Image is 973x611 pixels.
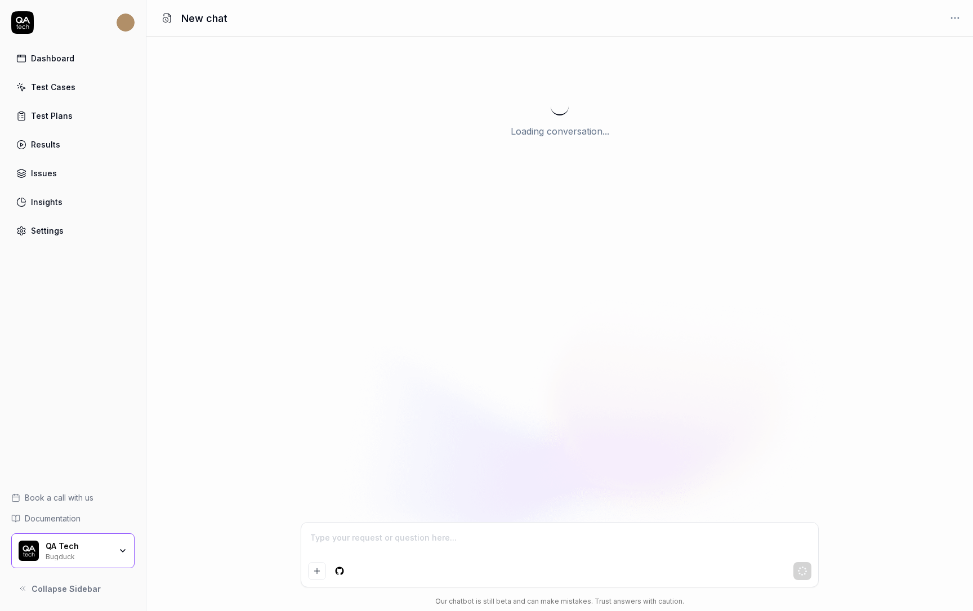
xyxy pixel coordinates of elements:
a: Settings [11,220,135,242]
a: Dashboard [11,47,135,69]
div: Results [31,139,60,150]
div: Test Plans [31,110,73,122]
div: Insights [31,196,63,208]
a: Test Cases [11,76,135,98]
span: Collapse Sidebar [32,583,101,595]
a: Issues [11,162,135,184]
button: Add attachment [308,562,326,580]
a: Book a call with us [11,492,135,503]
div: Issues [31,167,57,179]
div: Dashboard [31,52,74,64]
p: Loading conversation... [511,124,609,138]
span: Book a call with us [25,492,93,503]
button: Collapse Sidebar [11,577,135,600]
button: QA Tech LogoQA TechBugduck [11,533,135,568]
a: Results [11,133,135,155]
a: Documentation [11,512,135,524]
div: Our chatbot is still beta and can make mistakes. Trust answers with caution. [301,596,819,606]
div: Settings [31,225,64,237]
img: QA Tech Logo [19,541,39,561]
h1: New chat [181,11,227,26]
div: Test Cases [31,81,75,93]
a: Insights [11,191,135,213]
span: Documentation [25,512,81,524]
div: QA Tech [46,541,111,551]
a: Test Plans [11,105,135,127]
div: Bugduck [46,551,111,560]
